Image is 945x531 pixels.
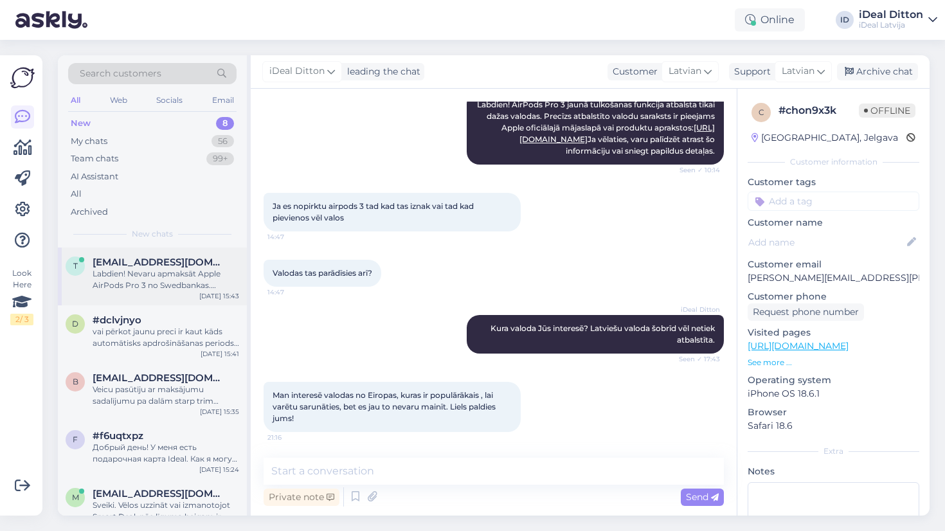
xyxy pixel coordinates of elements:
[93,500,239,523] div: Sveiki. Vēlos uzzināt vai izmanotojot Smart Deal, pēc līguma beigam ir iespējams preci neatgriezt...
[200,407,239,417] div: [DATE] 15:35
[748,290,919,303] p: Customer phone
[748,340,849,352] a: [URL][DOMAIN_NAME]
[669,64,701,78] span: Latvian
[10,267,33,325] div: Look Here
[607,65,658,78] div: Customer
[748,271,919,285] p: [PERSON_NAME][EMAIL_ADDRESS][PERSON_NAME][DOMAIN_NAME]
[672,305,720,314] span: iDeal Ditton
[93,372,226,384] span: bambaster4@gmail.com
[342,65,420,78] div: leading the chat
[779,103,859,118] div: # chon9x3k
[273,268,372,278] span: Valodas tas parādīsies arī?
[735,8,805,32] div: Online
[267,287,316,297] span: 14:47
[71,117,91,130] div: New
[10,66,35,90] img: Askly Logo
[201,349,239,359] div: [DATE] 15:41
[72,492,79,502] span: m
[759,107,764,117] span: c
[68,92,83,109] div: All
[199,465,239,474] div: [DATE] 15:24
[748,357,919,368] p: See more ...
[748,235,905,249] input: Add name
[836,11,854,29] div: ID
[748,373,919,387] p: Operating system
[216,117,234,130] div: 8
[748,192,919,211] input: Add a tag
[491,323,717,345] span: Kura valoda Jūs interesē? Latviešu valoda šobrīd vēl netiek atbalstīta.
[748,303,864,321] div: Request phone number
[267,232,316,242] span: 14:47
[748,216,919,230] p: Customer name
[729,65,771,78] div: Support
[93,442,239,465] div: Добрый день! У меня есть подарочная карта Ideal. Как я могу использовать ее для предзаказа iPhone...
[71,188,82,201] div: All
[782,64,815,78] span: Latvian
[748,258,919,271] p: Customer email
[93,430,143,442] span: #f6uqtxpz
[210,92,237,109] div: Email
[859,20,923,30] div: iDeal Latvija
[672,165,720,175] span: Seen ✓ 10:14
[748,156,919,168] div: Customer information
[107,92,130,109] div: Web
[71,170,118,183] div: AI Assistant
[73,261,78,271] span: t
[212,135,234,148] div: 56
[73,377,78,386] span: b
[264,489,339,506] div: Private note
[206,152,234,165] div: 99+
[132,228,173,240] span: New chats
[80,67,161,80] span: Search customers
[199,291,239,301] div: [DATE] 15:43
[71,135,107,148] div: My chats
[93,314,141,326] span: #dclvjnyo
[748,326,919,339] p: Visited pages
[477,100,717,156] span: Labdien! AirPods Pro 3 jaunā tulkošanas funkcija atbalsta tikai dažas valodas. Precīzs atbalstīto...
[73,435,78,444] span: f
[751,131,898,145] div: [GEOGRAPHIC_DATA], Jelgava
[269,64,325,78] span: iDeal Ditton
[71,152,118,165] div: Team chats
[748,175,919,189] p: Customer tags
[748,387,919,401] p: iPhone OS 18.6.1
[686,491,719,503] span: Send
[672,354,720,364] span: Seen ✓ 17:43
[273,201,476,222] span: Ja es nopirktu airpods 3 tad kad tas iznak vai tad kad pievienos vēl valos
[748,419,919,433] p: Safari 18.6
[273,390,498,423] span: Man interesē valodas no Eiropas, kuras ir populārākais , lai varētu sarunāties, bet es jau to nev...
[267,433,316,442] span: 21:16
[837,63,918,80] div: Archive chat
[859,104,915,118] span: Offline
[859,10,937,30] a: iDeal DittoniDeal Latvija
[10,314,33,325] div: 2 / 3
[71,206,108,219] div: Archived
[93,384,239,407] div: Veicu pasūtīju ar maksājumu sadalījumu pa dalām starp trim mēnešiem, bet e-pasta atnāca, ka jāvei...
[93,326,239,349] div: vai pērkot jaunu preci ir kaut kāds automātisks apdrošināšanas periods, vai apdrošināšana ir jāie...
[748,465,919,478] p: Notes
[748,446,919,457] div: Extra
[72,319,78,328] span: d
[859,10,923,20] div: iDeal Ditton
[93,256,226,268] span: teh.katja@gmail.com
[154,92,185,109] div: Socials
[93,488,226,500] span: montaslaide@gmail.com
[748,406,919,419] p: Browser
[93,268,239,291] div: Labdien! Nevaru apmaksāt Apple AirPods Pro 3 no Swedbankas. [PERSON_NAME], ka ir kļūda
